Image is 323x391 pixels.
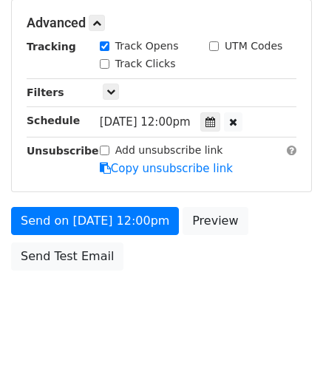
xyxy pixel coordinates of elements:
a: Copy unsubscribe link [100,162,233,175]
a: Send Test Email [11,242,123,271]
iframe: Chat Widget [249,320,323,391]
label: Add unsubscribe link [115,143,223,158]
strong: Unsubscribe [27,145,99,157]
a: Send on [DATE] 12:00pm [11,207,179,235]
label: UTM Codes [225,38,282,54]
strong: Tracking [27,41,76,52]
strong: Filters [27,86,64,98]
strong: Schedule [27,115,80,126]
label: Track Clicks [115,56,176,72]
label: Track Opens [115,38,179,54]
a: Preview [183,207,248,235]
h5: Advanced [27,15,296,31]
span: [DATE] 12:00pm [100,115,191,129]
